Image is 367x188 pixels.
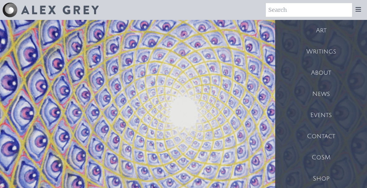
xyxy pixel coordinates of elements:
[275,41,367,62] a: Writings
[275,105,367,126] a: Events
[275,20,367,41] a: Art
[266,3,352,17] input: Search
[275,147,367,168] a: CoSM
[275,126,367,147] a: Contact
[275,62,367,83] a: About
[275,83,367,105] a: News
